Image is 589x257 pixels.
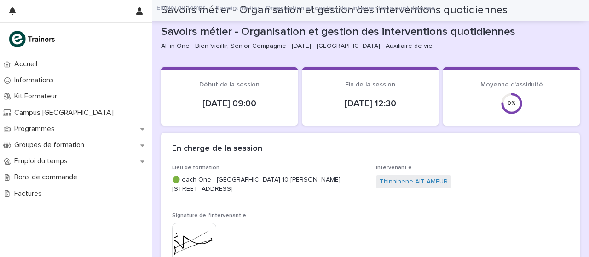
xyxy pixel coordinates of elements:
[345,99,396,108] font: [DATE] 12:30
[172,144,262,154] h2: En charge de la session
[172,213,246,218] font: Signature de l'intervenant.e
[14,76,54,84] font: Informations
[161,43,433,49] font: All-in-One - Bien Vieillir, Senior Compagnie - [DATE] - [GEOGRAPHIC_DATA] - Auxiliaire de vie
[511,101,516,106] font: %
[14,141,84,148] font: Groupes de formation
[480,81,543,88] font: Moyenne d'assiduité
[14,60,37,68] font: Accueil
[156,5,206,11] font: Emploi du temps
[380,178,448,185] font: Thinhinene AIT AMEUR
[156,2,206,12] a: Emploi du temps
[202,99,256,108] font: [DATE] 09:00
[376,165,412,171] font: Intervenant.e
[14,190,42,197] font: Factures
[161,26,515,37] font: Savoirs métier - Organisation et gestion des interventions quotidiennes
[345,81,395,88] font: Fin de la session
[14,157,68,165] font: Emploi du temps
[14,173,77,181] font: Bons de commande
[199,81,260,88] font: Début de la session
[380,177,448,187] a: Thinhinene AIT AMEUR
[172,177,346,193] font: 🟢 each One - [GEOGRAPHIC_DATA] 10 [PERSON_NAME] - [STREET_ADDRESS]
[14,92,57,100] font: Kit Formateur
[508,101,511,106] font: 0
[7,30,58,48] img: K0CqGN7SDeD6s4JG8KQk
[14,109,114,116] font: Campus [GEOGRAPHIC_DATA]
[172,165,219,171] font: Lieu de formation
[216,5,434,11] font: Savoirs métier - Organisation et gestion des interventions quotidiennes
[14,125,55,132] font: Programmes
